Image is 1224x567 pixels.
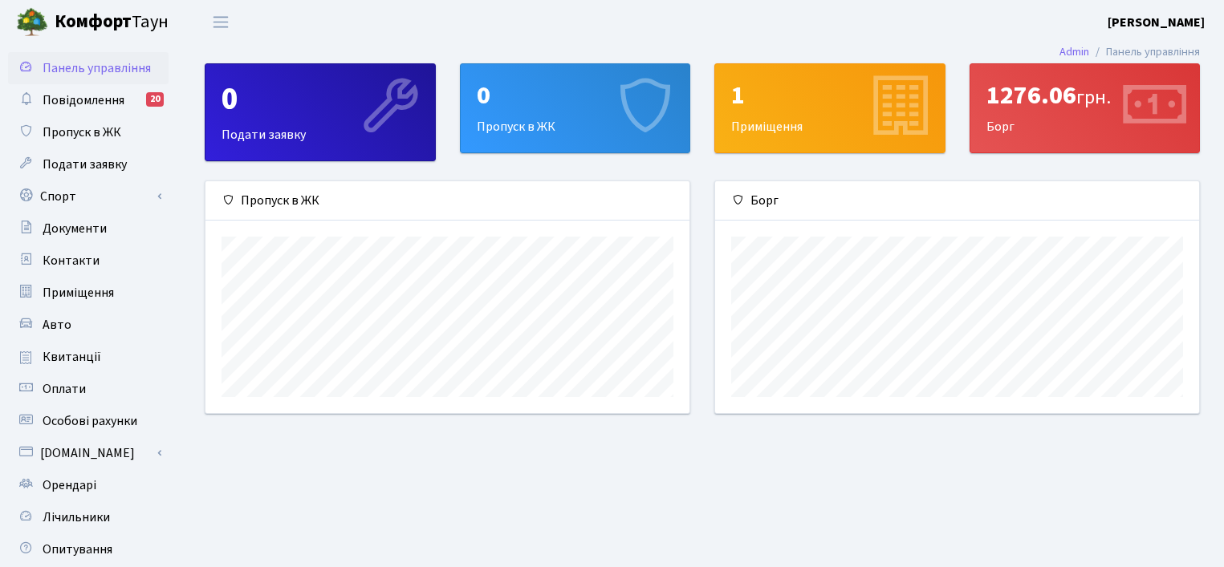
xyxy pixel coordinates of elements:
b: Комфорт [55,9,132,34]
a: Контакти [8,245,169,277]
span: Квитанції [43,348,101,366]
div: Приміщення [715,64,945,152]
span: Авто [43,316,71,334]
span: Повідомлення [43,91,124,109]
span: Орендарі [43,476,96,494]
a: Особові рахунки [8,405,169,437]
div: Борг [970,64,1200,152]
li: Панель управління [1089,43,1200,61]
span: Панель управління [43,59,151,77]
a: Орендарі [8,469,169,501]
a: Спорт [8,180,169,213]
span: грн. [1076,83,1111,111]
a: Приміщення [8,277,169,309]
button: Переключити навігацію [201,9,241,35]
a: Повідомлення20 [8,84,169,116]
a: [PERSON_NAME] [1108,13,1205,32]
span: Приміщення [43,284,114,302]
b: [PERSON_NAME] [1108,14,1205,31]
span: Лічильники [43,508,110,526]
a: Документи [8,213,169,245]
a: [DOMAIN_NAME] [8,437,169,469]
div: 1 [731,80,929,111]
div: Подати заявку [205,64,435,160]
a: Admin [1059,43,1089,60]
div: Пропуск в ЖК [461,64,690,152]
div: 1276.06 [986,80,1184,111]
span: Пропуск в ЖК [43,124,121,141]
a: Оплати [8,373,169,405]
div: 0 [222,80,419,119]
span: Документи [43,220,107,237]
div: Пропуск в ЖК [205,181,689,221]
a: Подати заявку [8,148,169,180]
a: Квитанції [8,341,169,373]
span: Таун [55,9,169,36]
a: 0Подати заявку [205,63,436,161]
span: Оплати [43,380,86,398]
a: Авто [8,309,169,341]
a: Лічильники [8,501,169,533]
span: Контакти [43,252,100,269]
a: Опитування [8,533,169,565]
a: Панель управління [8,52,169,84]
div: 20 [146,92,164,107]
a: 0Пропуск в ЖК [460,63,691,153]
span: Подати заявку [43,156,127,173]
div: Борг [715,181,1199,221]
a: Пропуск в ЖК [8,116,169,148]
span: Особові рахунки [43,412,137,430]
nav: breadcrumb [1035,35,1224,69]
a: 1Приміщення [714,63,945,153]
span: Опитування [43,541,112,558]
div: 0 [477,80,674,111]
img: logo.png [16,6,48,38]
